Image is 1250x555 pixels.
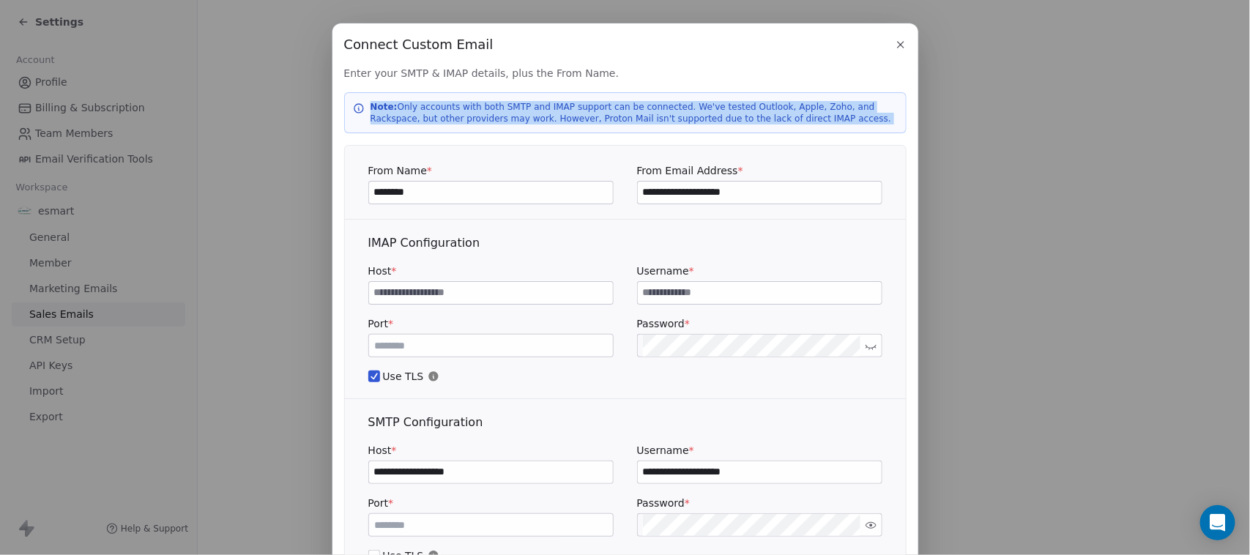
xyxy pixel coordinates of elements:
[368,163,614,178] label: From Name
[637,316,882,331] label: Password
[637,163,882,178] label: From Email Address
[637,264,882,278] label: Username
[344,35,494,54] span: Connect Custom Email
[368,264,614,278] label: Host
[368,369,882,384] span: Use TLS
[368,414,882,431] div: SMTP Configuration
[368,443,614,458] label: Host
[637,443,882,458] label: Username
[637,496,882,510] label: Password
[371,101,898,124] p: Only accounts with both SMTP and IMAP support can be connected. We've tested Outlook, Apple, Zoho...
[368,496,614,510] label: Port
[368,316,614,331] label: Port
[344,66,907,81] span: Enter your SMTP & IMAP details, plus the From Name.
[371,102,398,112] strong: Note:
[368,369,380,384] button: Use TLS
[368,234,882,252] div: IMAP Configuration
